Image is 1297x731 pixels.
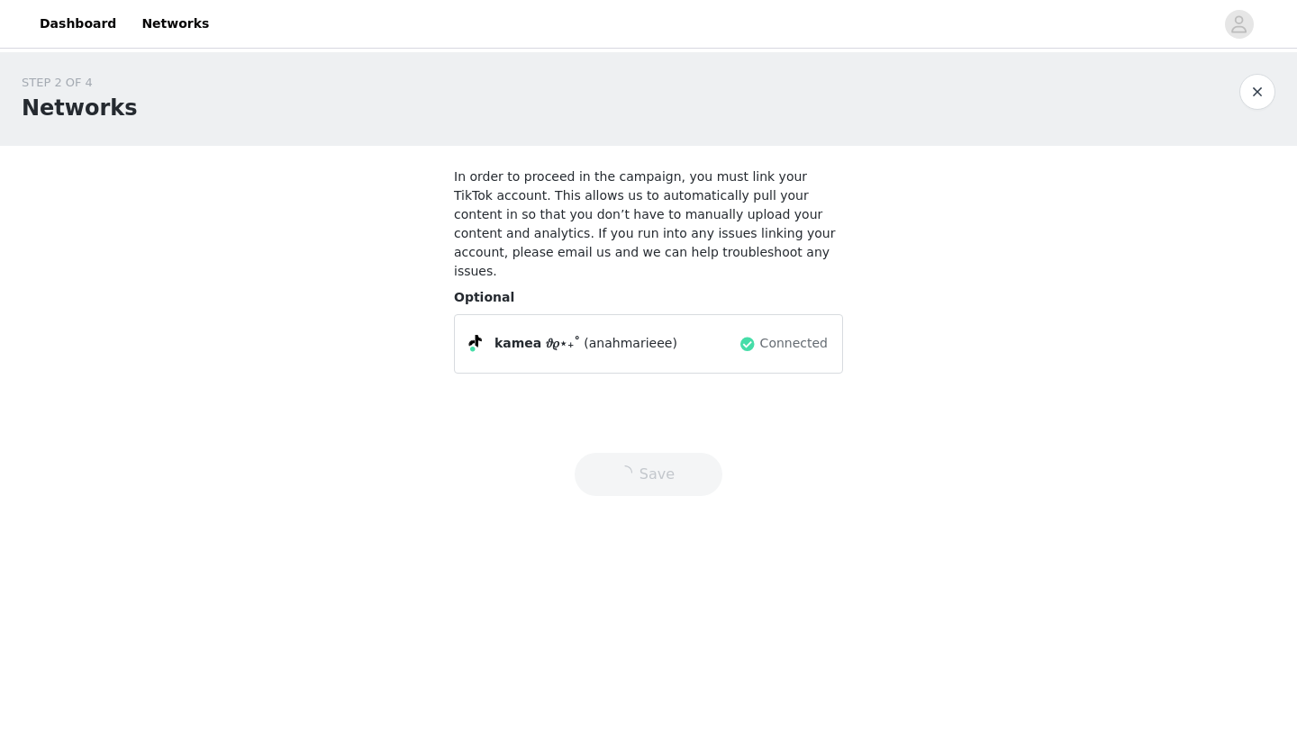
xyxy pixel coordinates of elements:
button: icon: loadingSave [575,453,722,496]
span: Optional [454,290,514,304]
a: Networks [131,4,220,44]
h4: In order to proceed in the campaign, you must link your TikTok account. This allows us to automat... [454,167,843,281]
div: avatar [1230,10,1247,39]
h1: Networks [22,92,138,124]
a: Dashboard [29,4,127,44]
span: Connected [760,334,828,353]
span: (anahmarieee) [584,334,677,353]
div: STEP 2 OF 4 [22,74,138,92]
span: kamea 𝜗𝜚⋆₊˚ [494,334,580,353]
